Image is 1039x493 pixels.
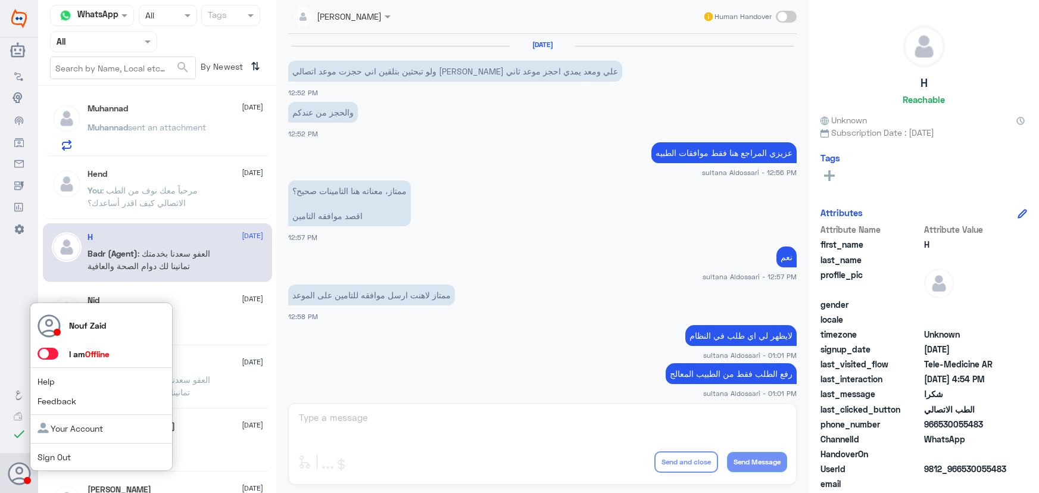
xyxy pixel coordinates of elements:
p: 2/10/2025, 12:56 PM [651,142,797,163]
a: Sign Out [38,452,71,462]
span: [DATE] [242,294,263,304]
p: 2/10/2025, 12:57 PM [288,180,411,226]
span: 12:52 PM [288,89,318,96]
span: [DATE] [242,420,263,430]
span: 2025-08-10T13:54:13.076Z [924,373,1010,385]
p: Nouf Zaid [69,319,106,332]
img: defaultAdmin.png [52,295,82,325]
img: Widebot Logo [11,9,27,28]
span: last_interaction [820,373,922,385]
div: Tags [206,8,227,24]
h6: [DATE] [510,40,575,49]
span: email [820,478,922,490]
span: [DATE] [242,167,263,178]
span: null [924,448,1010,460]
span: : مرحباً معك نوف من الطب الاتصالي كيف اقدر أساعدك؟ [88,185,198,208]
input: Search by Name, Local etc… [51,57,195,79]
span: null [924,478,1010,490]
p: 2/10/2025, 1:01 PM [685,325,797,346]
span: signup_date [820,343,922,355]
img: defaultAdmin.png [904,26,944,67]
a: Feedback [38,396,76,406]
span: null [924,298,1010,311]
button: search [176,58,190,77]
span: Offline [85,349,110,359]
img: defaultAdmin.png [52,169,82,199]
span: 966530055483 [924,418,1010,430]
span: 12:52 PM [288,130,318,138]
span: locale [820,313,922,326]
img: defaultAdmin.png [52,232,82,262]
span: profile_pic [820,269,922,296]
h6: Reachable [903,94,945,105]
span: 2025-08-10T13:48:07.105Z [924,343,1010,355]
p: 2/10/2025, 12:57 PM [776,246,797,267]
button: Avatar [8,462,30,485]
span: last_clicked_button [820,403,922,416]
span: شكرا [924,388,1010,400]
span: sultana Aldossari - 12:56 PM [702,167,797,177]
i: check [12,427,26,441]
span: ChannelId [820,433,922,445]
span: first_name [820,238,922,251]
span: Attribute Value [924,223,1010,236]
h5: Hend [88,169,107,179]
span: [DATE] [242,357,263,367]
span: Muhannad [88,122,128,132]
span: phone_number [820,418,922,430]
span: 12:58 PM [288,313,318,320]
span: : العفو سعدنا بخدمتك تمانينا لك دوام الصحة والعافية [88,248,210,271]
span: UserId [820,463,922,475]
a: Help [38,376,55,386]
h5: Muhannad [88,104,128,114]
span: Attribute Name [820,223,922,236]
h5: Njd [88,295,99,305]
img: defaultAdmin.png [52,104,82,133]
span: Tele-Medicine AR [924,358,1010,370]
span: Unknown [820,114,867,126]
a: Your Account [38,423,103,433]
span: Unknown [924,328,1010,341]
h5: H [921,76,928,90]
h5: H [88,232,93,242]
span: 2 [924,433,1010,445]
h6: Attributes [820,207,863,218]
span: [DATE] [242,230,263,241]
h6: Tags [820,152,840,163]
img: defaultAdmin.png [924,269,954,298]
span: [DATE] [242,102,263,113]
span: null [924,313,1010,326]
p: 2/10/2025, 12:52 PM [288,61,622,82]
span: You [88,185,102,195]
p: 2/10/2025, 12:58 PM [288,285,455,305]
span: last_message [820,388,922,400]
span: Human Handover [714,11,772,22]
button: Send Message [727,452,787,472]
span: H [924,238,1010,251]
img: whatsapp.png [57,7,74,24]
span: 12:57 PM [288,233,317,241]
span: Subscription Date : [DATE] [820,126,1027,139]
span: sent an attachment [128,122,206,132]
span: last_visited_flow [820,358,922,370]
span: By Newest [196,57,246,80]
span: الطب الاتصالي [924,403,1010,416]
p: 2/10/2025, 1:01 PM [666,363,797,384]
span: search [176,60,190,74]
span: timezone [820,328,922,341]
span: sultana Aldossari - 01:01 PM [703,388,797,398]
span: 9812_966530055483 [924,463,1010,475]
span: gender [820,298,922,311]
span: Badr (Agent) [88,248,138,258]
span: sultana Aldossari - 01:01 PM [703,350,797,360]
p: 2/10/2025, 12:52 PM [288,102,358,123]
button: Send and close [654,451,718,473]
span: HandoverOn [820,448,922,460]
span: last_name [820,254,922,266]
i: ⇅ [251,57,260,76]
span: sultana Aldossari - 12:57 PM [703,272,797,282]
span: I am [69,349,110,359]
